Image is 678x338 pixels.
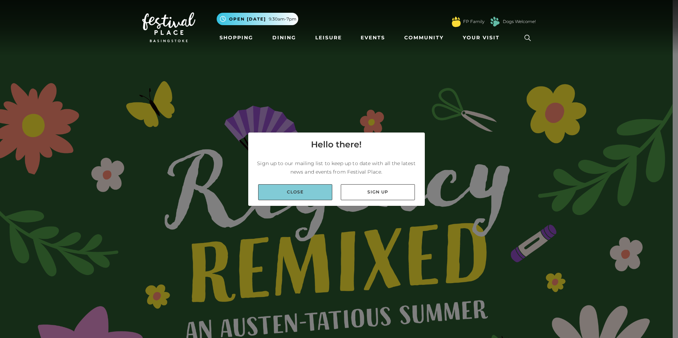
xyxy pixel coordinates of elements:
[503,18,536,25] a: Dogs Welcome!
[229,16,266,22] span: Open [DATE]
[312,31,345,44] a: Leisure
[258,184,332,200] a: Close
[217,31,256,44] a: Shopping
[269,16,296,22] span: 9.30am-7pm
[254,159,419,176] p: Sign up to our mailing list to keep up to date with all the latest news and events from Festival ...
[463,18,484,25] a: FP Family
[401,31,446,44] a: Community
[217,13,298,25] button: Open [DATE] 9.30am-7pm
[142,12,195,42] img: Festival Place Logo
[269,31,299,44] a: Dining
[358,31,388,44] a: Events
[311,138,362,151] h4: Hello there!
[463,34,500,41] span: Your Visit
[460,31,506,44] a: Your Visit
[341,184,415,200] a: Sign up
